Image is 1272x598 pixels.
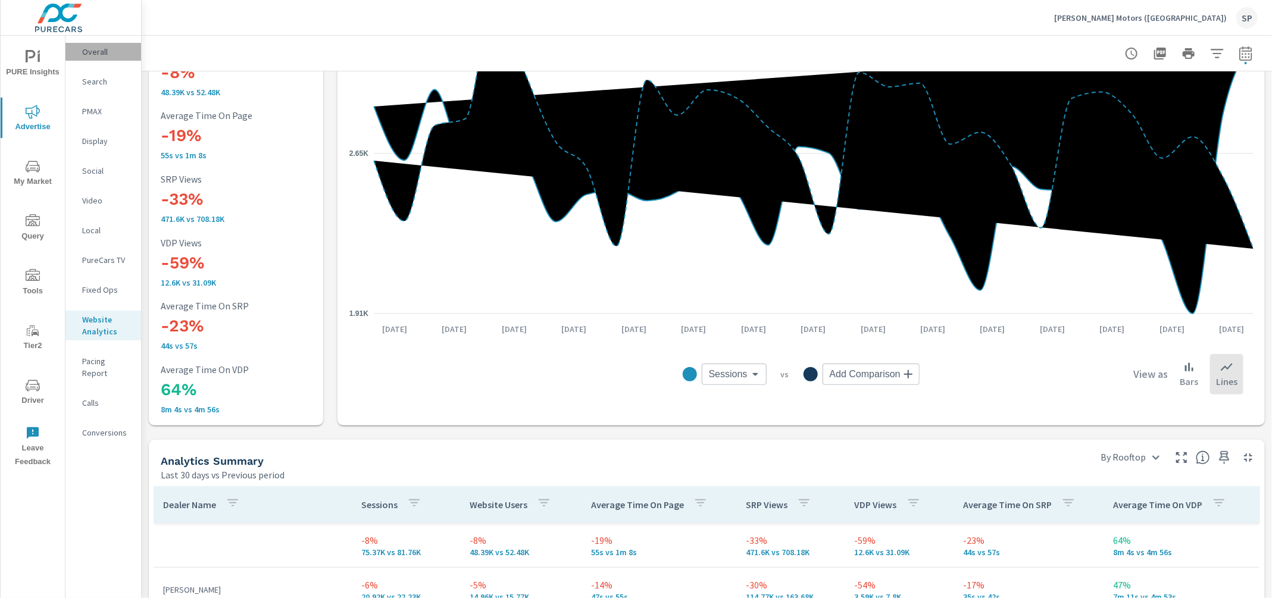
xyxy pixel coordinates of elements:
[65,281,141,299] div: Fixed Ops
[161,110,318,121] p: Average Time On Page
[1234,42,1258,65] button: Select Date Range
[65,221,141,239] div: Local
[161,455,264,467] h5: Analytics Summary
[349,149,368,158] text: 2.65K
[65,251,141,269] div: PureCars TV
[4,50,61,79] span: PURE Insights
[65,73,141,90] div: Search
[591,547,727,557] p: 55s vs 1m 8s
[591,499,684,511] p: Average Time On Page
[1113,578,1250,592] p: 47%
[65,394,141,412] div: Calls
[374,323,415,335] p: [DATE]
[553,323,595,335] p: [DATE]
[1215,448,1234,467] span: Save this to your personalized report
[470,547,572,557] p: 48,388 vs 52,477
[1239,448,1258,467] button: Minimize Widget
[361,533,451,547] p: -8%
[963,578,1094,592] p: -17%
[161,405,318,414] p: 8m 4s vs 4m 56s
[161,316,318,336] h3: -23%
[161,189,318,209] h3: -33%
[1211,323,1253,335] p: [DATE]
[82,195,132,206] p: Video
[830,368,901,380] span: Add Comparison
[82,165,132,177] p: Social
[82,397,132,409] p: Calls
[1113,547,1250,557] p: 8m 4s vs 4m 56s
[82,427,132,439] p: Conversions
[161,174,318,184] p: SRP Views
[82,284,132,296] p: Fixed Ops
[855,499,897,511] p: VDP Views
[161,126,318,146] h3: -19%
[433,323,475,335] p: [DATE]
[912,323,954,335] p: [DATE]
[82,135,132,147] p: Display
[709,368,748,380] span: Sessions
[65,132,141,150] div: Display
[792,323,834,335] p: [DATE]
[1236,7,1258,29] div: SP
[161,151,318,160] p: 55s vs 1m 8s
[1133,368,1168,380] h6: View as
[4,324,61,353] span: Tier2
[1113,533,1250,547] p: 64%
[161,300,318,311] p: Average Time On SRP
[161,468,285,482] p: Last 30 days vs Previous period
[591,578,727,592] p: -14%
[4,426,61,469] span: Leave Feedback
[855,547,944,557] p: 12,602 vs 31,090
[1054,12,1227,23] p: [PERSON_NAME] Motors ([GEOGRAPHIC_DATA])
[4,214,61,243] span: Query
[613,323,655,335] p: [DATE]
[161,237,318,248] p: VDP Views
[1196,450,1210,465] span: Understand group performance broken down by various segments. Use the dropdown in the upper right...
[161,364,318,375] p: Average Time On VDP
[1151,323,1193,335] p: [DATE]
[161,87,318,97] p: 48.39K vs 52.48K
[470,578,572,592] p: -5%
[1092,323,1133,335] p: [DATE]
[161,253,318,273] h3: -59%
[1216,374,1237,389] p: Lines
[591,533,727,547] p: -19%
[1180,374,1198,389] p: Bars
[852,323,894,335] p: [DATE]
[65,424,141,442] div: Conversions
[163,584,342,596] p: [PERSON_NAME]
[1205,42,1229,65] button: Apply Filters
[823,364,920,385] div: Add Comparison
[65,192,141,209] div: Video
[65,311,141,340] div: Website Analytics
[963,547,1094,557] p: 44s vs 57s
[855,578,944,592] p: -54%
[1172,448,1191,467] button: Make Fullscreen
[163,499,216,511] p: Dealer Name
[746,499,787,511] p: SRP Views
[65,43,141,61] div: Overall
[161,62,318,83] h3: -8%
[361,547,451,557] p: 75,372 vs 81,762
[702,364,767,385] div: Sessions
[4,269,61,298] span: Tools
[65,352,141,382] div: Pacing Report
[4,378,61,408] span: Driver
[963,533,1094,547] p: -23%
[4,105,61,134] span: Advertise
[470,499,527,511] p: Website Users
[82,76,132,87] p: Search
[361,578,451,592] p: -6%
[673,323,714,335] p: [DATE]
[470,533,572,547] p: -8%
[82,46,132,58] p: Overall
[161,278,318,287] p: 12,602 vs 31,090
[963,499,1052,511] p: Average Time On SRP
[1113,499,1202,511] p: Average Time On VDP
[4,159,61,189] span: My Market
[65,162,141,180] div: Social
[746,578,835,592] p: -30%
[1,36,65,474] div: nav menu
[349,309,368,318] text: 1.91K
[82,314,132,337] p: Website Analytics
